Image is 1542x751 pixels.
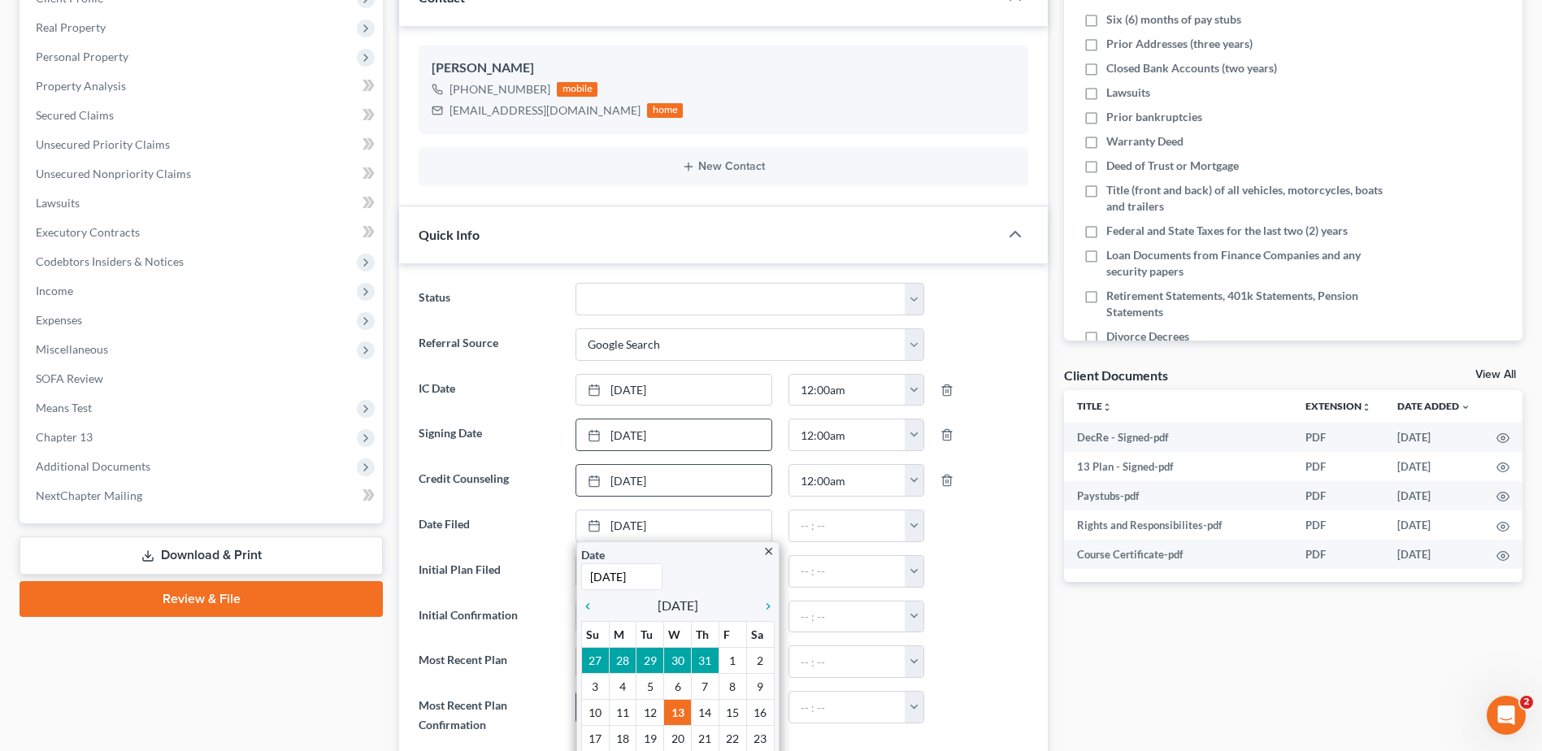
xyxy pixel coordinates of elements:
[636,725,664,751] td: 19
[1384,481,1483,510] td: [DATE]
[746,699,774,725] td: 16
[789,646,906,677] input: -- : --
[36,167,191,180] span: Unsecured Nonpriority Claims
[576,465,771,496] a: [DATE]
[636,621,664,647] th: Tu
[1102,402,1112,412] i: unfold_more
[36,254,184,268] span: Codebtors Insiders & Notices
[1106,223,1348,239] span: Federal and State Taxes for the last two (2) years
[609,621,636,647] th: M
[658,596,698,615] span: [DATE]
[762,545,775,558] i: close
[410,601,567,633] label: Initial Confirmation
[576,419,771,450] a: [DATE]
[36,20,106,34] span: Real Property
[581,563,662,590] input: 1/1/2013
[410,555,567,588] label: Initial Plan Filed
[1292,452,1384,481] td: PDF
[789,419,906,450] input: -- : --
[23,481,383,510] a: NextChapter Mailing
[719,647,746,673] td: 1
[1292,481,1384,510] td: PDF
[647,103,683,118] div: home
[23,101,383,130] a: Secured Claims
[36,50,128,63] span: Personal Property
[1384,510,1483,540] td: [DATE]
[789,375,906,406] input: -- : --
[1461,402,1470,412] i: expand_more
[636,647,664,673] td: 29
[1384,540,1483,569] td: [DATE]
[1106,288,1394,320] span: Retirement Statements, 401k Statements, Pension Statements
[581,600,602,613] i: chevron_left
[1064,367,1168,384] div: Client Documents
[1106,328,1189,345] span: Divorce Decrees
[581,647,609,673] td: 27
[23,72,383,101] a: Property Analysis
[450,102,641,119] div: [EMAIL_ADDRESS][DOMAIN_NAME]
[1292,423,1384,452] td: PDF
[746,647,774,673] td: 2
[1475,369,1516,380] a: View All
[20,581,383,617] a: Review & File
[23,189,383,218] a: Lawsuits
[410,464,567,497] label: Credit Counseling
[746,725,774,751] td: 23
[692,673,719,699] td: 7
[36,401,92,415] span: Means Test
[754,596,775,615] a: chevron_right
[1106,158,1239,174] span: Deed of Trust or Mortgage
[1077,400,1112,412] a: Titleunfold_more
[576,375,771,406] a: [DATE]
[36,342,108,356] span: Miscellaneous
[1064,540,1292,569] td: Course Certificate-pdf
[581,546,605,563] label: Date
[1397,400,1470,412] a: Date Added expand_more
[1064,452,1292,481] td: 13 Plan - Signed-pdf
[410,510,567,542] label: Date Filed
[581,673,609,699] td: 3
[410,374,567,406] label: IC Date
[609,699,636,725] td: 11
[1106,109,1202,125] span: Prior bankruptcies
[432,160,1015,173] button: New Contact
[664,699,692,725] td: 13
[36,137,170,151] span: Unsecured Priority Claims
[609,725,636,751] td: 18
[23,159,383,189] a: Unsecured Nonpriority Claims
[664,621,692,647] th: W
[410,419,567,451] label: Signing Date
[36,488,142,502] span: NextChapter Mailing
[692,725,719,751] td: 21
[432,59,1015,78] div: [PERSON_NAME]
[1064,423,1292,452] td: DecRe - Signed-pdf
[789,465,906,496] input: -- : --
[664,673,692,699] td: 6
[1292,510,1384,540] td: PDF
[557,82,597,97] div: mobile
[1064,510,1292,540] td: Rights and Responsibilites-pdf
[762,541,775,560] a: close
[36,430,93,444] span: Chapter 13
[23,364,383,393] a: SOFA Review
[1106,11,1241,28] span: Six (6) months of pay stubs
[36,284,73,297] span: Income
[1384,452,1483,481] td: [DATE]
[609,673,636,699] td: 4
[692,647,719,673] td: 31
[36,108,114,122] span: Secured Claims
[36,79,126,93] span: Property Analysis
[450,81,550,98] div: [PHONE_NUMBER]
[1305,400,1371,412] a: Extensionunfold_more
[581,725,609,751] td: 17
[1106,133,1184,150] span: Warranty Deed
[23,130,383,159] a: Unsecured Priority Claims
[581,699,609,725] td: 10
[410,283,567,315] label: Status
[576,510,771,541] a: [DATE]
[410,645,567,678] label: Most Recent Plan
[719,673,746,699] td: 8
[692,699,719,725] td: 14
[1520,696,1533,709] span: 2
[36,313,82,327] span: Expenses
